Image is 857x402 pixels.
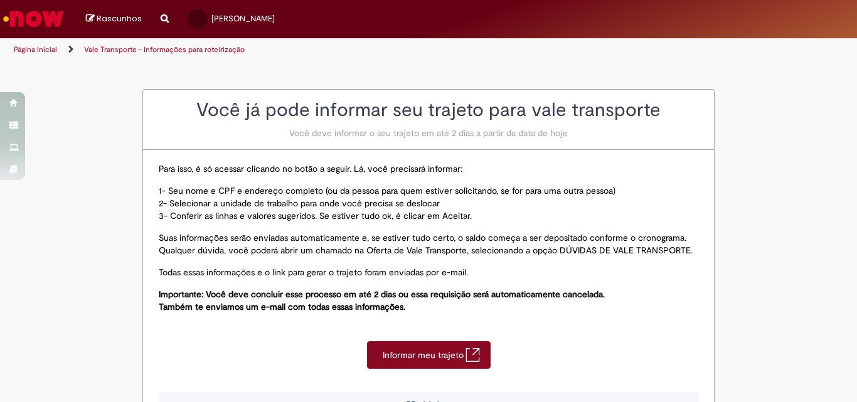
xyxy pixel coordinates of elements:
span: 1- Seu nome e CPF e endereço completo (ou da pessoa para quem estiver solicitando, se for para um... [159,185,615,196]
span: Rascunhos [97,13,142,24]
span: Para isso, é só acessar clicando no botão a seguir. Lá, você precisará informar: [159,163,462,174]
span: [PERSON_NAME] [211,13,275,24]
h2: Você já pode informar seu trajeto para vale transporte [143,100,714,120]
span: 2- Selecionar a unidade de trabalho para onde você precisa se deslocar [159,198,440,209]
span: Também te enviamos um e-mail com todas essas informações. [159,301,405,312]
img: ServiceNow [1,6,66,31]
span: Informar meu trajeto [383,349,466,361]
span: Suas informações serão enviadas automaticamente e, se estiver tudo certo, o saldo começa a ser de... [159,232,686,243]
span: Você deve informar o seu trajeto em até 2 dias a partir da data de hoje [289,127,568,139]
a: Informar meu trajeto [367,341,491,369]
span: Todas essas informações e o link para gerar o trajeto foram enviadas por e-mail. [159,267,468,278]
a: Rascunhos [86,13,142,25]
a: Página inicial [14,45,57,55]
a: Vale Transporte - Informações para roteirização [84,45,245,55]
span: 3- Conferir as linhas e valores sugeridos. Se estiver tudo ok, é clicar em Aceitar. [159,210,472,221]
span: Importante: Você deve concluir esse processo em até 2 dias ou essa requisição será automaticament... [159,288,605,300]
ul: Trilhas de página [9,38,562,61]
span: Qualquer dúvida, você poderá abrir um chamado na Oferta de Vale Transporte, selecionando a opção ... [159,245,693,256]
